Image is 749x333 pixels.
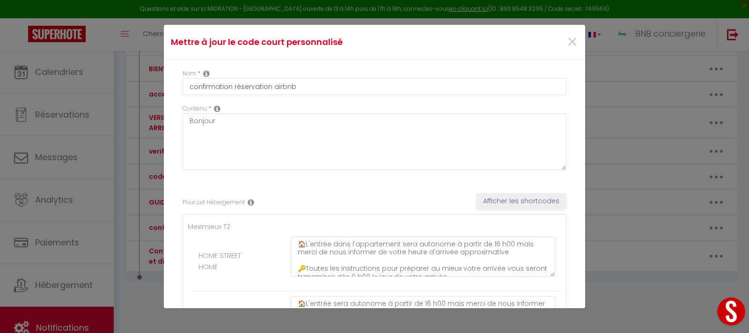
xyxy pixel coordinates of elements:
[248,199,254,206] i: Rental
[214,105,220,112] i: Replacable content
[203,70,210,77] i: Custom short code name
[183,78,566,95] input: Custom code name
[198,250,248,272] label: HOME STREET HOME
[183,69,196,78] label: Nom
[710,294,749,333] iframe: LiveChat chat widget
[188,222,230,232] label: Meximieux T2
[171,36,438,49] h4: Mettre à jour le code court personnalisé
[476,193,566,209] button: Afficher les shortcodes
[566,32,578,52] button: Close
[566,28,578,56] span: ×
[183,104,207,113] label: Contenu
[183,198,245,207] label: Pour cet hébergement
